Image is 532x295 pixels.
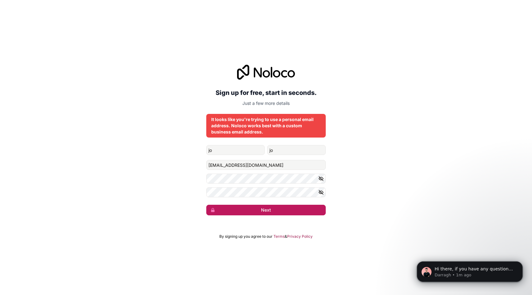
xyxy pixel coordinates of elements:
[211,116,321,135] div: It looks like you're trying to use a personal email address. Noloco works best with a custom busi...
[206,145,265,155] input: given-name
[287,234,313,239] a: Privacy Policy
[206,205,326,215] button: Next
[273,234,285,239] a: Terms
[267,145,326,155] input: family-name
[408,248,532,292] iframe: Intercom notifications message
[285,234,287,239] span: &
[206,174,326,184] input: Password
[206,100,326,106] p: Just a few more details
[206,187,326,197] input: Confirm password
[206,160,326,170] input: Email address
[219,234,273,239] span: By signing up you agree to our
[206,87,326,98] h2: Sign up for free, start in seconds.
